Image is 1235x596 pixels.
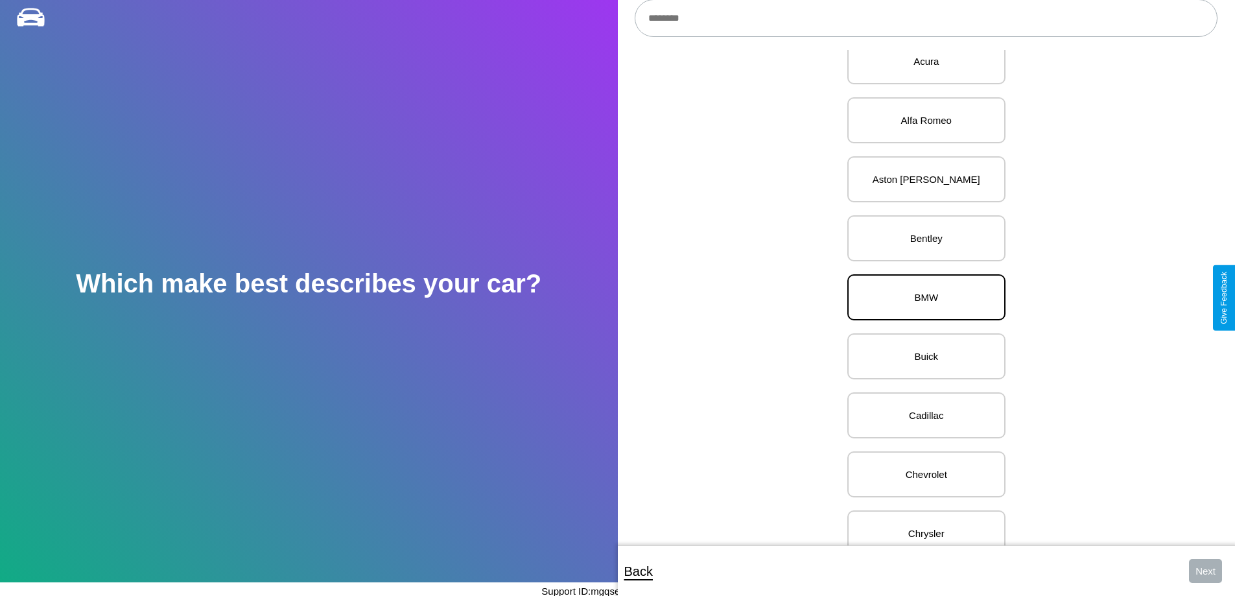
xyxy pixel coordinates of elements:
p: Back [624,560,653,583]
p: Buick [862,348,991,365]
p: BMW [862,289,991,306]
p: Bentley [862,230,991,247]
div: Give Feedback [1219,272,1229,324]
p: Aston [PERSON_NAME] [862,171,991,188]
p: Cadillac [862,407,991,424]
button: Next [1189,559,1222,583]
p: Acura [862,53,991,70]
p: Chrysler [862,525,991,542]
h2: Which make best describes your car? [76,269,541,298]
p: Alfa Romeo [862,112,991,129]
p: Chevrolet [862,466,991,483]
